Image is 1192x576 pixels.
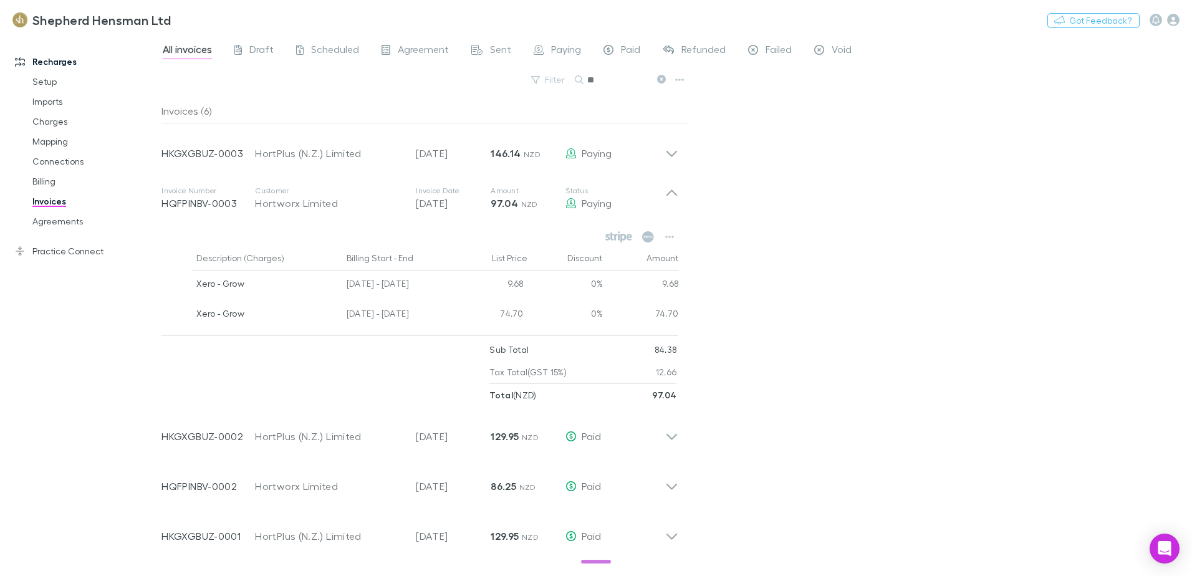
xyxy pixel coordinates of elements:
[529,271,603,300] div: 0%
[342,300,454,330] div: [DATE] - [DATE]
[491,186,565,196] p: Amount
[565,186,665,196] p: Status
[524,150,541,159] span: NZD
[255,196,403,211] div: Hortworx Limited
[489,384,536,406] p: ( NZD )
[491,147,521,160] strong: 146.14
[603,300,679,330] div: 74.70
[522,433,539,442] span: NZD
[1150,534,1180,564] div: Open Intercom Messenger
[20,171,168,191] a: Billing
[416,146,491,161] p: [DATE]
[249,43,274,59] span: Draft
[12,12,27,27] img: Shepherd Hensman Ltd's Logo
[20,112,168,132] a: Charges
[151,173,688,223] div: Invoice NumberHQFPINBV-0003CustomerHortworx LimitedInvoice Date[DATE]Amount97.04 NZDStatusPaying
[519,482,536,492] span: NZD
[652,390,677,400] strong: 97.04
[490,43,511,59] span: Sent
[5,5,178,35] a: Shepherd Hensman Ltd
[161,146,255,161] p: HKGXGBUZ-0003
[529,300,603,330] div: 0%
[311,43,359,59] span: Scheduled
[454,271,529,300] div: 9.68
[681,43,726,59] span: Refunded
[20,211,168,231] a: Agreements
[582,430,601,442] span: Paid
[656,361,677,383] p: 12.66
[416,196,491,211] p: [DATE]
[20,191,168,211] a: Invoices
[20,92,168,112] a: Imports
[163,43,212,59] span: All invoices
[416,429,491,444] p: [DATE]
[151,506,688,556] div: HKGXGBUZ-0001HortPlus (N.Z.) Limited[DATE]129.95 NZDPaid
[151,456,688,506] div: HQFPINBV-0002Hortworx Limited[DATE]86.25 NZDPaid
[161,529,255,544] p: HKGXGBUZ-0001
[491,430,519,443] strong: 129.95
[655,338,677,361] p: 84.38
[161,196,255,211] p: HQFPINBV-0003
[491,197,518,209] strong: 97.04
[20,132,168,151] a: Mapping
[255,186,403,196] p: Customer
[603,271,679,300] div: 9.68
[491,480,516,492] strong: 86.25
[416,186,491,196] p: Invoice Date
[522,532,539,542] span: NZD
[491,530,519,542] strong: 129.95
[416,529,491,544] p: [DATE]
[582,147,612,159] span: Paying
[161,186,255,196] p: Invoice Number
[582,530,601,542] span: Paid
[161,429,255,444] p: HKGXGBUZ-0002
[151,406,688,456] div: HKGXGBUZ-0002HortPlus (N.Z.) Limited[DATE]129.95 NZDPaid
[20,151,168,171] a: Connections
[342,271,454,300] div: [DATE] - [DATE]
[525,72,572,87] button: Filter
[196,271,337,297] div: Xero - Grow
[2,241,168,261] a: Practice Connect
[454,300,529,330] div: 74.70
[2,52,168,72] a: Recharges
[489,338,529,361] p: Sub Total
[20,72,168,92] a: Setup
[398,43,449,59] span: Agreement
[766,43,792,59] span: Failed
[489,361,567,383] p: Tax Total (GST 15%)
[582,197,612,209] span: Paying
[255,429,403,444] div: HortPlus (N.Z.) Limited
[151,123,688,173] div: HKGXGBUZ-0003HortPlus (N.Z.) Limited[DATE]146.14 NZDPaying
[832,43,852,59] span: Void
[32,12,171,27] h3: Shepherd Hensman Ltd
[521,199,538,209] span: NZD
[489,390,513,400] strong: Total
[196,300,337,327] div: Xero - Grow
[582,480,601,492] span: Paid
[255,529,403,544] div: HortPlus (N.Z.) Limited
[551,43,581,59] span: Paying
[1047,13,1140,28] button: Got Feedback?
[416,479,491,494] p: [DATE]
[621,43,640,59] span: Paid
[161,479,255,494] p: HQFPINBV-0002
[255,479,403,494] div: Hortworx Limited
[255,146,403,161] div: HortPlus (N.Z.) Limited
